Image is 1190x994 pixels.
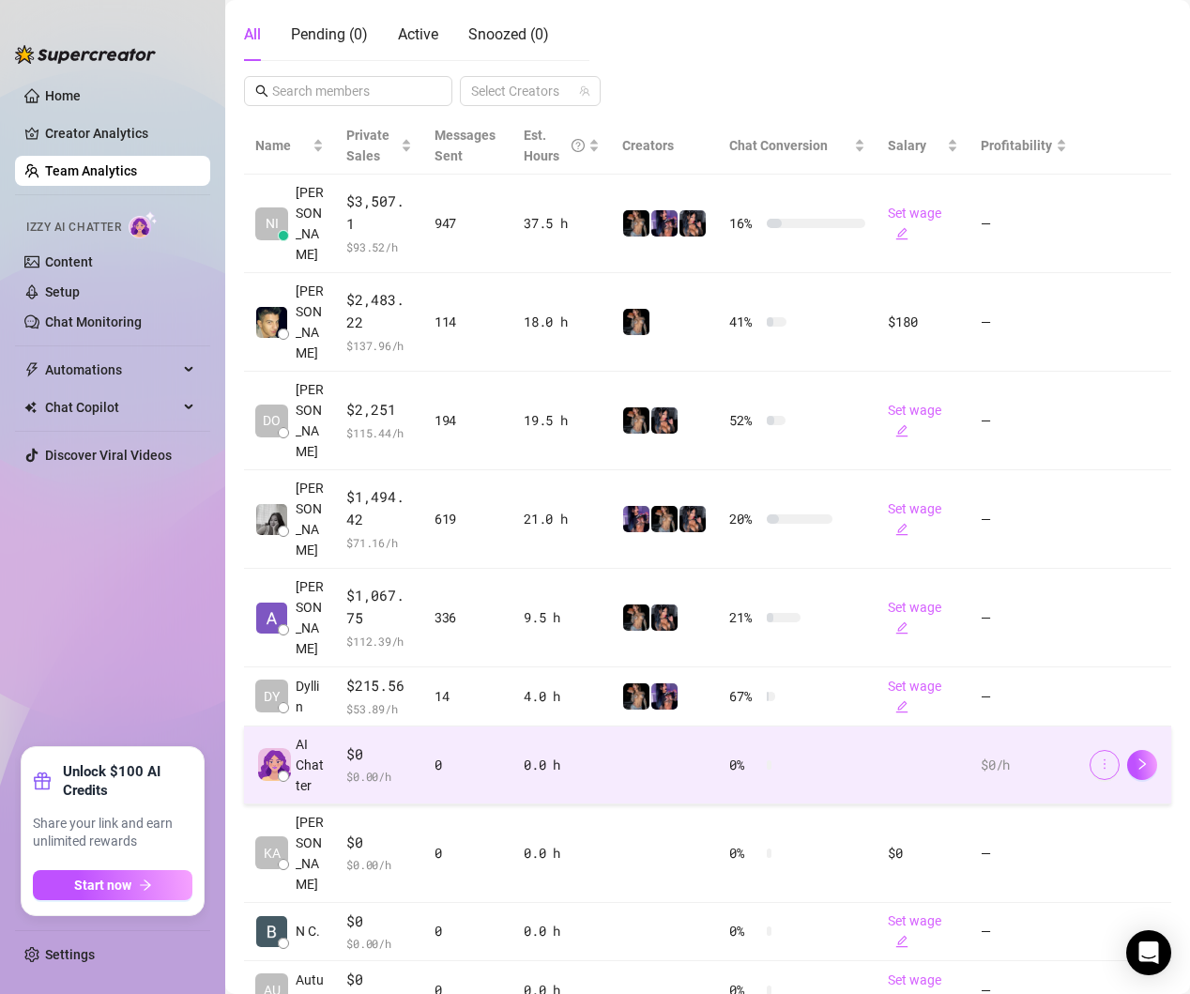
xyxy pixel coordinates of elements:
input: Search members [272,81,426,101]
a: Set wageedit [888,206,941,241]
span: $215.56 [346,675,412,697]
td: — [969,804,1078,903]
img: Girlfriend [679,210,706,237]
td: — [969,569,1078,667]
td: — [969,470,1078,569]
span: DO [263,410,281,431]
div: Open Intercom Messenger [1126,930,1171,975]
div: $0 [888,843,958,864]
span: Automations [45,355,178,385]
a: Creator Analytics [45,118,195,148]
img: ･ﾟ [651,210,678,237]
div: 194 [435,410,501,431]
img: Girlfriend [651,604,678,631]
span: edit [895,935,908,948]
div: 619 [435,509,501,529]
div: 336 [435,607,501,628]
div: $0 /h [981,755,1067,775]
span: $ 53.89 /h [346,699,412,718]
span: 0 % [729,921,759,941]
span: $ 112.39 /h [346,632,412,650]
div: 37.5 h [524,213,600,234]
span: N C. [296,921,320,941]
div: $180 [888,312,958,332]
img: 🩵𝐆𝐅 [623,683,649,710]
span: gift [33,772,52,790]
span: $ 0.00 /h [346,767,412,786]
div: 114 [435,312,501,332]
img: 🩵𝐆𝐅 [651,506,678,532]
a: Settings [45,947,95,962]
a: Set wageedit [888,913,941,949]
a: Home [45,88,81,103]
span: [PERSON_NAME] [296,478,324,560]
a: Content [45,254,93,269]
a: Discover Viral Videos [45,448,172,463]
td: — [969,667,1078,726]
span: $1,494.42 [346,486,412,530]
img: Chat Copilot [24,401,37,414]
div: 21.0 h [524,509,600,529]
span: $3,507.1 [346,191,412,235]
span: 21 % [729,607,759,628]
img: 🩵𝐆𝐅 [623,309,649,335]
div: 947 [435,213,501,234]
img: logo-BBDzfeDw.svg [15,45,156,64]
span: AI Chatter [296,734,324,796]
div: 0.0 h [524,843,600,864]
div: Pending ( 0 ) [291,23,368,46]
span: Dyllin [296,676,324,717]
span: Messages Sent [435,128,496,163]
span: 67 % [729,686,759,707]
span: DY [264,686,280,707]
div: 19.5 h [524,410,600,431]
a: Set wageedit [888,679,941,714]
img: Tina [256,504,287,535]
td: — [969,372,1078,470]
span: [PERSON_NAME] [296,812,324,895]
span: $1,067.75 [346,585,412,629]
span: team [579,85,590,97]
span: question-circle [572,125,585,166]
img: 🩵𝐆𝐅 [623,407,649,434]
img: Girlfriend [651,407,678,434]
div: Est. Hours [524,125,585,166]
img: N C [256,916,287,947]
div: 18.0 h [524,312,600,332]
span: Name [255,135,309,156]
span: thunderbolt [24,362,39,377]
span: search [255,84,268,98]
button: Start nowarrow-right [33,870,192,900]
img: ･ﾟ [651,683,678,710]
span: KA [264,843,281,864]
span: $0 [346,910,412,933]
span: more [1098,757,1111,771]
img: Milan Kitic [256,307,287,338]
span: Izzy AI Chatter [26,219,121,237]
span: 41 % [729,312,759,332]
span: edit [895,621,908,635]
span: 52 % [729,410,759,431]
span: $ 71.16 /h [346,533,412,552]
span: Start now [74,878,131,893]
span: $ 93.52 /h [346,237,412,256]
span: $0 [346,969,412,991]
span: Chat Conversion [729,138,828,153]
img: AI Chatter [129,211,158,238]
span: right [1136,757,1149,771]
span: edit [895,700,908,713]
div: 0.0 h [524,755,600,775]
span: Private Sales [346,128,389,163]
a: Set wageedit [888,403,941,438]
img: ･ﾟ [623,506,649,532]
div: 0 [435,755,501,775]
span: edit [895,227,908,240]
span: $0 [346,832,412,854]
img: izzy-ai-chatter-avatar-DDCN_rTZ.svg [258,748,291,781]
span: $ 0.00 /h [346,855,412,874]
span: 20 % [729,509,759,529]
span: Chat Copilot [45,392,178,422]
span: Profitability [981,138,1052,153]
span: $ 115.44 /h [346,423,412,442]
span: $0 [346,743,412,766]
